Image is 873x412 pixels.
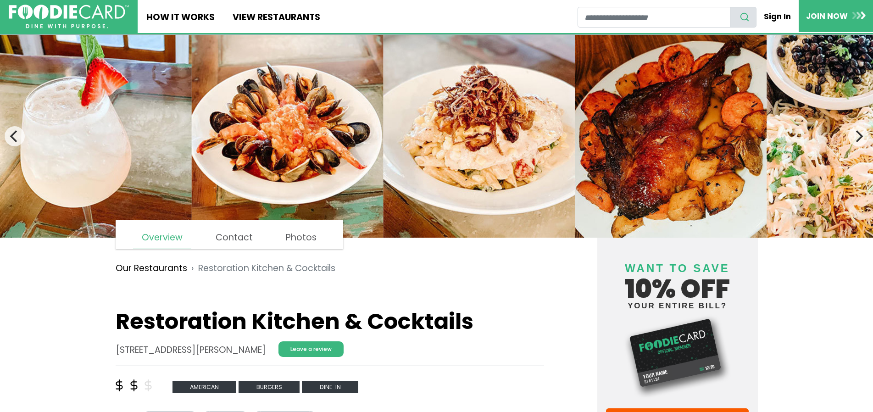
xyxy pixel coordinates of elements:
button: Next [848,126,868,146]
h1: Restoration Kitchen & Cocktails [116,308,545,335]
nav: breadcrumb [116,255,545,282]
button: Previous [5,126,25,146]
span: Want to save [625,262,729,274]
input: restaurant search [578,7,730,28]
small: your entire bill? [606,302,749,310]
a: Leave a review [278,341,344,357]
a: Photos [277,227,325,249]
h4: 10% off [606,251,749,310]
a: Burgers [239,380,302,392]
button: search [730,7,756,28]
a: Dine-in [302,380,358,392]
a: American [172,380,239,392]
span: American [172,381,237,393]
a: Contact [207,227,261,249]
nav: page links [116,220,344,249]
address: [STREET_ADDRESS][PERSON_NAME] [116,344,266,357]
a: Overview [133,227,191,249]
li: Restoration Kitchen & Cocktails [187,262,335,275]
a: Our Restaurants [116,262,187,275]
img: FoodieCard; Eat, Drink, Save, Donate [9,5,129,29]
span: Dine-in [302,381,358,393]
a: Sign In [756,6,799,27]
span: Burgers [239,381,300,393]
img: Foodie Card [606,314,749,399]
